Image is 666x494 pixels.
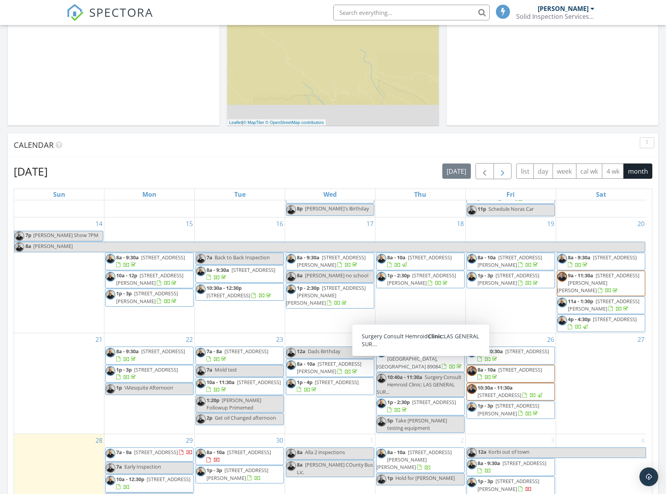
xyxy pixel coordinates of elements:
a: 8a - 10a [STREET_ADDRESS][PERSON_NAME][PERSON_NAME] [376,447,465,473]
span: 1p - 3p [206,467,222,474]
div: Solid Inspection Services LLC [516,13,594,20]
span: [STREET_ADDRESS] [505,348,549,355]
span: [STREET_ADDRESS][PERSON_NAME] [297,360,361,375]
a: Go to September 19, 2025 [546,217,556,230]
span: [STREET_ADDRESS][PERSON_NAME] [387,272,456,286]
span: Back to Back Inspection [215,254,270,261]
span: [STREET_ADDRESS] [147,476,190,483]
span: [STREET_ADDRESS] [206,292,250,299]
a: 11a - 1:30p [STREET_ADDRESS][PERSON_NAME] [568,298,639,312]
img: img_0062.jpg [467,348,477,357]
img: img_0062.jpg [286,205,296,215]
img: img_0062.jpg [286,449,296,458]
a: 1p - 4p [STREET_ADDRESS] [297,379,359,393]
a: 8a - 9:30a [STREET_ADDRESS] [557,253,645,270]
td: Go to September 19, 2025 [465,217,556,333]
a: Go to September 17, 2025 [365,217,375,230]
a: 10a - 12p [STREET_ADDRESS][PERSON_NAME] [105,271,194,288]
img: img_0062.jpg [106,366,115,376]
a: Go to September 28, 2025 [94,434,104,447]
td: Go to September 26, 2025 [465,333,556,434]
img: img_0062.jpg [196,379,206,388]
span: 1p - 3p [478,402,493,409]
a: 1p - 3p [STREET_ADDRESS][PERSON_NAME] [478,478,539,492]
span: 1p [387,474,393,481]
a: SPECTORA [66,11,153,27]
button: cal wk [576,163,603,179]
span: Calendar [14,140,54,150]
a: 8a - 9:30a [STREET_ADDRESS] [206,266,275,281]
span: [PERSON_NAME]'s Birthday [305,205,369,212]
span: 8a - 10a [387,449,406,456]
span: [STREET_ADDRESS] [134,449,178,456]
a: Friday [505,189,516,200]
span: [STREET_ADDRESS][PERSON_NAME] [478,402,539,417]
span: [STREET_ADDRESS][PERSON_NAME] [478,478,539,492]
span: 7a [206,254,212,261]
a: 1p - 3p [STREET_ADDRESS][PERSON_NAME] [105,289,194,306]
span: 8a - 10a [478,366,496,373]
a: 8a - 10a 1786 [PERSON_NAME][GEOGRAPHIC_DATA], [GEOGRAPHIC_DATA] 89084 [376,347,465,372]
a: 8a - 9:30a [STREET_ADDRESS] [105,347,194,364]
img: img_0062.jpg [377,399,386,408]
img: img_0062.jpg [106,476,115,485]
span: [STREET_ADDRESS][PERSON_NAME][PERSON_NAME] [286,284,366,306]
a: 7a - 9a [STREET_ADDRESS] [105,447,194,462]
button: list [516,163,534,179]
a: 7a - 9a [STREET_ADDRESS] [116,449,193,456]
span: 10:40a - 11:30a [387,374,422,381]
a: 8a - 9:30a [STREET_ADDRESS] [568,254,637,268]
a: 9a - 11:30a [STREET_ADDRESS][PERSON_NAME][PERSON_NAME] [557,271,645,296]
span: [STREET_ADDRESS][PERSON_NAME] [568,298,639,312]
img: img_0062.jpg [196,449,206,458]
span: 8a - 9:30a [206,266,229,273]
a: Go to October 1, 2025 [368,434,375,447]
span: [STREET_ADDRESS] [498,366,542,373]
a: 10a - 11:30a [STREET_ADDRESS] [206,379,281,393]
a: Go to October 4, 2025 [639,434,646,447]
button: day [533,163,553,179]
span: 7a - 9a [116,449,132,456]
div: Open Intercom Messenger [639,467,658,486]
img: img_0062.jpg [467,448,477,458]
a: 1p - 2:30p [STREET_ADDRESS][PERSON_NAME] [376,271,465,288]
a: 1p - 3p [STREET_ADDRESS][PERSON_NAME] [467,401,555,419]
span: 8a - 9:30a [116,254,139,261]
a: 10a - 12:30p [STREET_ADDRESS] [116,476,190,490]
span: [STREET_ADDRESS] [237,379,281,386]
span: [STREET_ADDRESS] [315,379,359,386]
a: 7a - 8a [STREET_ADDRESS] [206,348,268,362]
td: Go to September 16, 2025 [195,217,285,333]
img: img_0062.jpg [286,284,296,294]
span: 12a [297,348,305,355]
a: 1p - 3p [STREET_ADDRESS][PERSON_NAME] [467,271,555,288]
span: [STREET_ADDRESS] [134,366,178,373]
a: 8a - 9:30a [STREET_ADDRESS][PERSON_NAME] [286,253,374,270]
span: 1p - 3p [478,478,493,485]
h2: [DATE] [14,163,48,179]
span: Alla 2 inspections [305,449,345,456]
span: Schedule Noras Car [488,205,534,212]
span: 1:20p [206,397,219,404]
img: img_0062.jpg [286,272,296,282]
img: img_0062.jpg [467,205,477,215]
a: 9a - 11:30a [STREET_ADDRESS][PERSON_NAME][PERSON_NAME] [557,272,639,294]
button: week [553,163,576,179]
button: month [623,163,652,179]
img: img_0062.jpg [106,290,115,300]
img: img_0062.jpg [377,417,386,427]
span: 1786 [PERSON_NAME][GEOGRAPHIC_DATA], [GEOGRAPHIC_DATA] 89084 [377,348,460,370]
button: [DATE] [442,163,471,179]
a: 4p - 4:30p [STREET_ADDRESS] [557,314,645,332]
img: img_0062.jpg [106,254,115,264]
a: 1p - 3p [STREET_ADDRESS][PERSON_NAME] [206,467,268,481]
span: [STREET_ADDRESS] [593,254,637,261]
img: img_0062.jpg [377,348,386,357]
a: 8a - 10a [STREET_ADDRESS] [478,366,542,381]
img: img_0062.jpg [377,474,386,484]
span: [STREET_ADDRESS] [141,348,185,355]
a: 8a - 9:30a [STREET_ADDRESS] [105,253,194,270]
a: Go to September 24, 2025 [365,333,375,346]
span: 7a [116,463,122,470]
span: 12a [478,448,487,458]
